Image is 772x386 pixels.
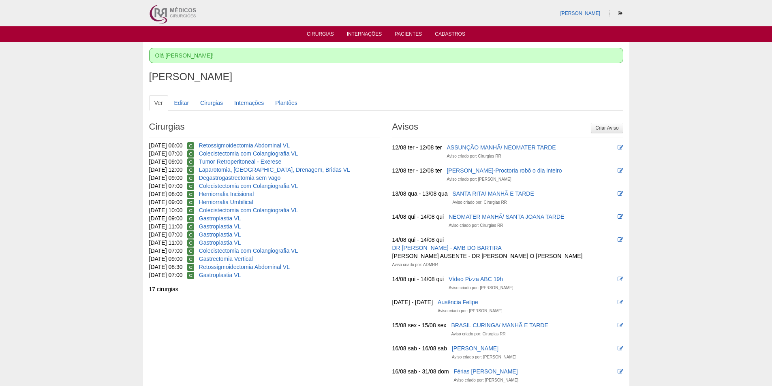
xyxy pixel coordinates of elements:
[199,247,298,254] a: Colecistectomia com Colangiografia VL
[392,321,447,329] div: 15/08 sex - 15/08 sex
[454,368,518,375] a: Férias [PERSON_NAME]
[392,119,623,137] h2: Avisos
[149,223,183,230] span: [DATE] 11:00
[149,175,183,181] span: [DATE] 09:00
[447,152,501,160] div: Aviso criado por: Cirurgias RR
[149,264,183,270] span: [DATE] 08:30
[618,322,623,328] i: Editar
[187,183,194,190] span: Confirmada
[618,345,623,351] i: Editar
[149,183,183,189] span: [DATE] 07:00
[392,213,444,221] div: 14/08 qui - 14/08 qui
[187,158,194,166] span: Confirmada
[187,142,194,149] span: Confirmada
[149,231,183,238] span: [DATE] 07:00
[199,150,298,157] a: Colecistectomia com Colangiografia VL
[618,214,623,220] i: Editar
[438,307,502,315] div: Aviso criado por: [PERSON_NAME]
[199,256,253,262] a: Gastrectomia Vertical
[195,95,228,111] a: Cirurgias
[199,191,254,197] a: Herniorrafia Incisional
[199,231,241,238] a: Gastroplastia VL
[199,223,241,230] a: Gastroplastia VL
[187,207,194,214] span: Confirmada
[447,167,562,174] a: [PERSON_NAME]-Proctoria robô o dia inteiro
[618,11,622,16] i: Sair
[438,299,478,305] a: Ausência Felipe
[149,72,623,82] h1: [PERSON_NAME]
[199,166,350,173] a: Laparotomia, [GEOGRAPHIC_DATA], Drenagem, Bridas VL
[149,256,183,262] span: [DATE] 09:00
[149,158,183,165] span: [DATE] 09:00
[187,223,194,230] span: Confirmada
[149,285,380,293] div: 17 cirurgias
[454,376,518,384] div: Aviso criado por: [PERSON_NAME]
[149,48,623,63] div: Olá [PERSON_NAME]!
[392,367,449,375] div: 16/08 sab - 31/08 dom
[449,222,503,230] div: Aviso criado por: Cirurgias RR
[392,298,433,306] div: [DATE] - [DATE]
[149,150,183,157] span: [DATE] 07:00
[199,183,298,189] a: Colecistectomia com Colangiografia VL
[452,345,498,352] a: [PERSON_NAME]
[187,215,194,222] span: Confirmada
[149,166,183,173] span: [DATE] 12:00
[149,142,183,149] span: [DATE] 06:00
[449,276,503,282] a: Vídeo Pizza ABC 19h
[149,207,183,213] span: [DATE] 10:00
[187,150,194,158] span: Confirmada
[229,95,269,111] a: Internações
[451,322,548,328] a: BRASIL CURINGA/ MANHÃ E TARDE
[453,198,507,207] div: Aviso criado por: Cirurgias RR
[307,31,334,39] a: Cirurgias
[187,239,194,247] span: Confirmada
[591,123,623,133] a: Criar Aviso
[392,252,583,260] div: [PERSON_NAME] AUSENTE - DR [PERSON_NAME] O [PERSON_NAME]
[149,247,183,254] span: [DATE] 07:00
[199,215,241,222] a: Gastroplastia VL
[618,237,623,243] i: Editar
[392,261,438,269] div: Aviso criado por: ADMRR
[347,31,382,39] a: Internações
[395,31,422,39] a: Pacientes
[449,213,564,220] a: NEOMATER MANHÃ/ SANTA JOANA TARDE
[618,276,623,282] i: Editar
[187,231,194,239] span: Confirmada
[392,143,442,151] div: 12/08 ter - 12/08 ter
[187,256,194,263] span: Confirmada
[453,190,534,197] a: SANTA RITA/ MANHÃ E TARDE
[199,199,253,205] a: Herniorrafia Umbilical
[169,95,195,111] a: Editar
[447,144,556,151] a: ASSUNÇÃO MANHÃ/ NEOMATER TARDE
[618,145,623,150] i: Editar
[149,272,183,278] span: [DATE] 07:00
[149,215,183,222] span: [DATE] 09:00
[199,264,290,270] a: Retossigmoidectomia Abdominal VL
[392,236,444,244] div: 14/08 qui - 14/08 qui
[451,330,505,338] div: Aviso criado por: Cirurgias RR
[199,158,281,165] a: Tumor Retroperitoneal - Exerese
[618,168,623,173] i: Editar
[392,275,444,283] div: 14/08 qui - 14/08 qui
[187,247,194,255] span: Confirmada
[392,190,448,198] div: 13/08 qua - 13/08 qua
[199,207,298,213] a: Colecistectomia com Colangiografia VL
[618,369,623,374] i: Editar
[199,272,241,278] a: Gastroplastia VL
[187,264,194,271] span: Confirmada
[270,95,302,111] a: Plantões
[149,199,183,205] span: [DATE] 09:00
[149,119,380,137] h2: Cirurgias
[199,175,281,181] a: Degastrogastrectomia sem vago
[199,142,290,149] a: Retossigmoidectomia Abdominal VL
[199,239,241,246] a: Gastroplastia VL
[560,11,600,16] a: [PERSON_NAME]
[392,245,502,251] a: DR [PERSON_NAME] - AMB DO BARTIRA
[452,353,516,361] div: Aviso criado por: [PERSON_NAME]
[187,166,194,174] span: Confirmada
[149,95,168,111] a: Ver
[149,191,183,197] span: [DATE] 08:00
[447,175,511,183] div: Aviso criado por: [PERSON_NAME]
[449,284,513,292] div: Aviso criado por: [PERSON_NAME]
[392,166,442,175] div: 12/08 ter - 12/08 ter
